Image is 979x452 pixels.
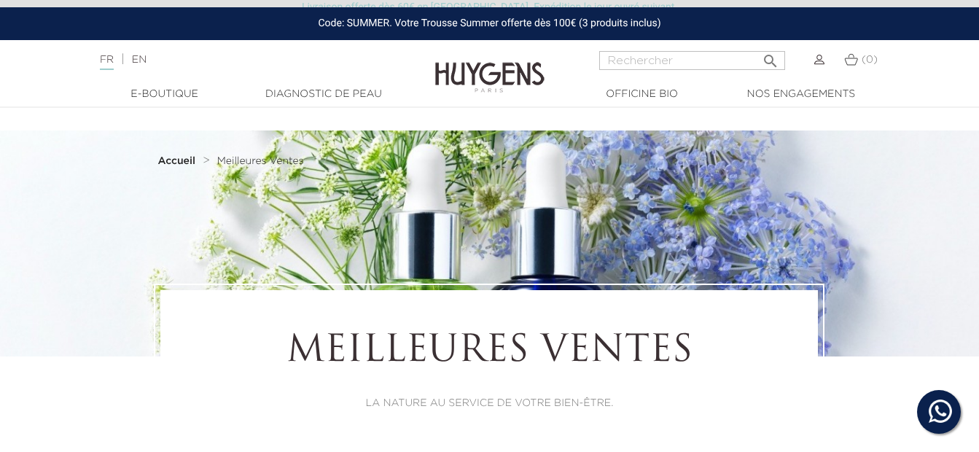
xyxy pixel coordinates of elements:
[862,55,878,65] span: (0)
[251,87,397,102] a: Diagnostic de peau
[217,156,304,166] span: Meilleures Ventes
[93,51,397,69] div: |
[200,330,778,374] h1: Meilleures Ventes
[728,87,874,102] a: Nos engagements
[132,55,147,65] a: EN
[569,87,715,102] a: Officine Bio
[435,39,545,95] img: Huygens
[599,51,785,70] input: Rechercher
[762,48,779,66] i: 
[200,396,778,411] p: LA NATURE AU SERVICE DE VOTRE BIEN-ÊTRE.
[100,55,114,70] a: FR
[157,156,195,166] strong: Accueil
[157,155,198,167] a: Accueil
[92,87,238,102] a: E-Boutique
[217,155,304,167] a: Meilleures Ventes
[757,47,784,66] button: 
